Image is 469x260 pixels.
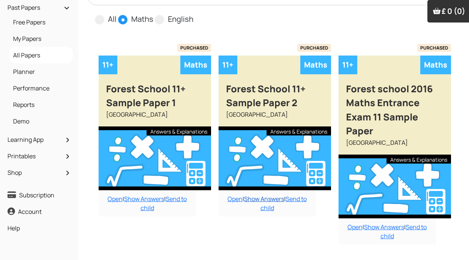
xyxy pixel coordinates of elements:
[300,56,331,74] div: Maths
[219,110,331,126] div: [GEOGRAPHIC_DATA]
[6,1,73,14] a: Past Papers
[381,223,427,240] a: Send to child
[339,138,451,155] div: [GEOGRAPHIC_DATA]
[267,126,331,135] div: Answers & Explanations
[339,56,357,74] div: 11+
[339,218,436,245] div: | |
[6,189,73,201] a: Subscription
[348,223,363,231] a: Open
[11,82,71,95] a: Performance
[99,74,211,110] div: Forest School 11+ Sample Paper 1
[99,190,196,216] div: | |
[387,155,451,164] div: Answers & Explanations
[177,44,211,51] span: PURCHASED
[364,223,404,231] a: Show Answers
[297,44,331,51] span: PURCHASED
[108,14,117,25] label: All
[11,98,71,111] a: Reports
[417,44,451,51] span: PURCHASED
[99,56,117,74] div: 11+
[11,115,71,128] a: Demo
[219,190,316,216] div: | |
[131,14,153,25] label: Maths
[11,65,71,78] a: Planner
[261,195,307,212] a: Send to child
[442,6,465,16] span: £ 0 (0)
[180,56,211,74] div: Maths
[6,150,73,162] a: Printables
[168,14,193,25] label: English
[420,56,451,74] div: Maths
[219,56,237,74] div: 11+
[244,195,284,203] a: Show Answers
[141,195,187,212] a: Send to child
[147,126,211,135] div: Answers & Explanations
[99,110,211,126] div: [GEOGRAPHIC_DATA]
[108,195,123,203] a: Open
[228,195,243,203] a: Open
[339,74,451,138] div: Forest school 2016 Maths Entrance Exam 11 Sample Paper
[6,133,73,146] a: Learning App
[6,205,73,218] a: Account
[124,195,164,203] a: Show Answers
[219,74,331,110] div: Forest School 11+ Sample Paper 2
[433,7,441,15] img: Your items in the shopping basket
[11,49,71,62] a: All Papers
[6,222,73,234] a: Help
[11,16,71,29] a: Free Papers
[11,32,71,45] a: My Papers
[6,166,73,179] a: Shop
